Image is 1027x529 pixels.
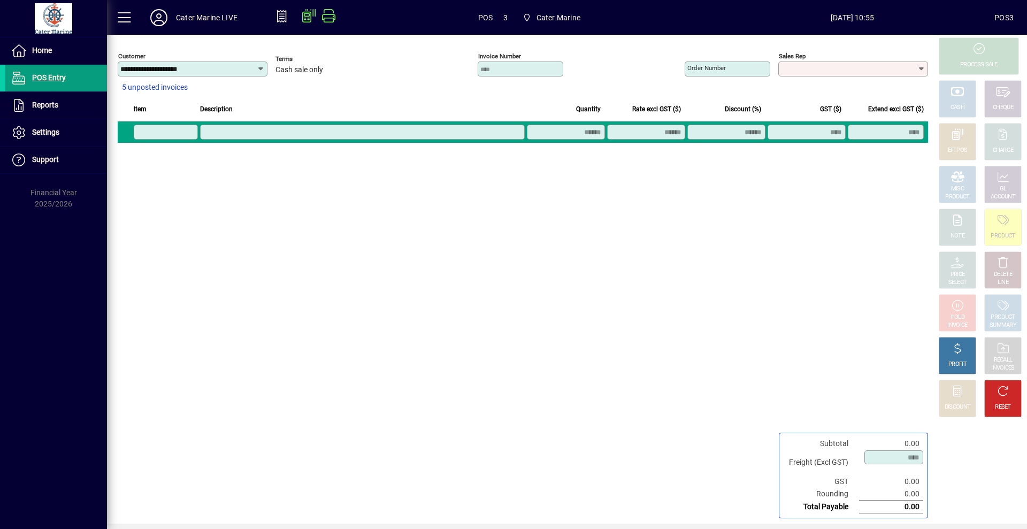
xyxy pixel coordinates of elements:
span: POS Entry [32,73,66,82]
td: 0.00 [859,501,923,513]
div: PRODUCT [991,232,1015,240]
div: CHEQUE [993,104,1013,112]
span: Rate excl GST ($) [632,103,681,115]
div: INVOICE [947,321,967,329]
div: EFTPOS [948,147,968,155]
span: GST ($) [820,103,841,115]
div: CASH [951,104,964,112]
div: RESET [995,403,1011,411]
td: Total Payable [784,501,859,513]
a: Home [5,37,107,64]
span: 3 [503,9,508,26]
mat-label: Order number [687,64,726,72]
a: Settings [5,119,107,146]
span: Item [134,103,147,115]
div: PROCESS SALE [960,61,998,69]
div: PRODUCT [991,313,1015,321]
span: Description [200,103,233,115]
div: DELETE [994,271,1012,279]
span: Reports [32,101,58,109]
mat-label: Sales rep [779,52,806,60]
button: 5 unposted invoices [118,78,192,97]
div: NOTE [951,232,964,240]
span: Cater Marine [518,8,585,27]
span: Cater Marine [537,9,580,26]
span: Home [32,46,52,55]
td: Rounding [784,488,859,501]
div: PRODUCT [945,193,969,201]
mat-label: Customer [118,52,145,60]
a: Reports [5,92,107,119]
div: POS3 [994,9,1014,26]
span: Quantity [576,103,601,115]
span: Terms [275,56,340,63]
div: INVOICES [991,364,1014,372]
span: [DATE] 10:55 [710,9,994,26]
span: Extend excl GST ($) [868,103,924,115]
div: LINE [998,279,1008,287]
div: SELECT [948,279,967,287]
span: Support [32,155,59,164]
td: 0.00 [859,438,923,450]
mat-label: Invoice number [478,52,521,60]
td: Subtotal [784,438,859,450]
div: GL [1000,185,1007,193]
button: Profile [142,8,176,27]
td: 0.00 [859,476,923,488]
div: ACCOUNT [991,193,1015,201]
div: Cater Marine LIVE [176,9,237,26]
div: PROFIT [948,361,967,369]
a: Support [5,147,107,173]
div: HOLD [951,313,964,321]
span: POS [478,9,493,26]
span: Discount (%) [725,103,761,115]
td: GST [784,476,859,488]
span: 5 unposted invoices [122,82,188,93]
div: CHARGE [993,147,1014,155]
div: SUMMARY [990,321,1016,329]
div: DISCOUNT [945,403,970,411]
td: Freight (Excl GST) [784,450,859,476]
div: PRICE [951,271,965,279]
div: RECALL [994,356,1013,364]
span: Cash sale only [275,66,323,74]
span: Settings [32,128,59,136]
td: 0.00 [859,488,923,501]
div: MISC [951,185,964,193]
